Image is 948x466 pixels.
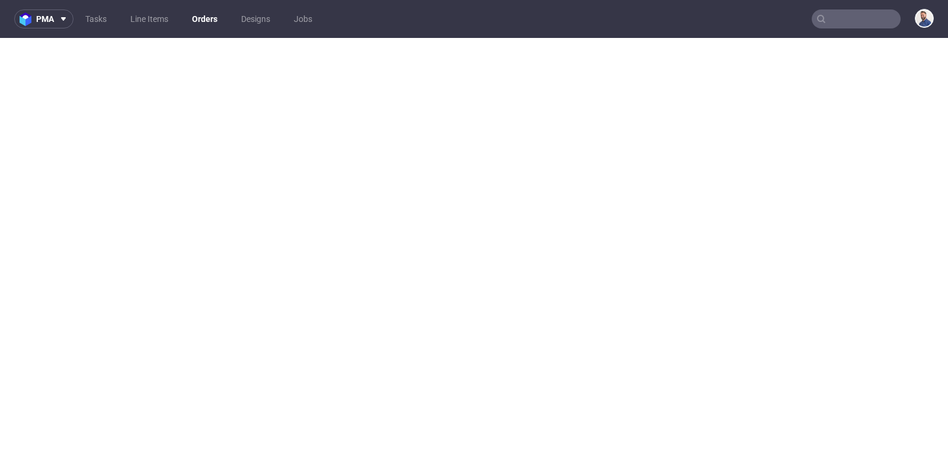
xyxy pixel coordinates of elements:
[20,12,36,26] img: logo
[185,9,225,28] a: Orders
[36,15,54,23] span: pma
[123,9,175,28] a: Line Items
[916,10,933,27] img: Michał Rachański
[234,9,277,28] a: Designs
[78,9,114,28] a: Tasks
[287,9,319,28] a: Jobs
[14,9,73,28] button: pma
